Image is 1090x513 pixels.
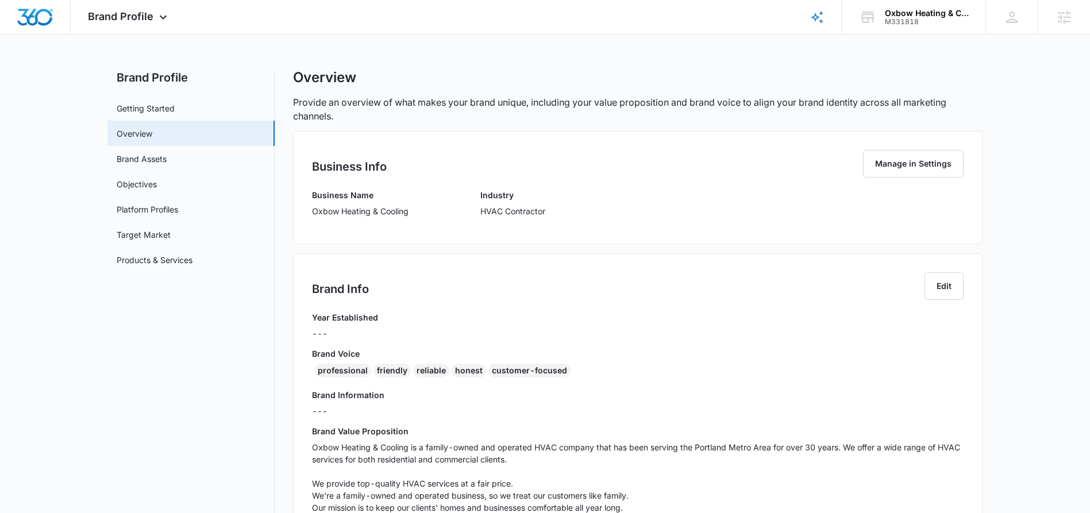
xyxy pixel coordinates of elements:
[117,254,192,266] a: Products & Services
[488,364,571,377] div: customer-focused
[107,69,275,86] h2: Brand Profile
[452,364,486,377] div: honest
[373,364,411,377] div: friendly
[117,229,171,241] a: Target Market
[293,69,356,86] h1: Overview
[312,280,369,298] h2: Brand Info
[480,189,545,201] h3: Industry
[88,10,153,22] span: Brand Profile
[293,95,983,123] p: Provide an overview of what makes your brand unique, including your value proposition and brand v...
[863,150,964,178] button: Manage in Settings
[885,9,969,18] div: account name
[312,425,964,437] h3: Brand Value Proposition
[925,272,964,300] button: Edit
[312,327,378,340] p: ---
[312,205,409,217] p: Oxbow Heating & Cooling
[312,405,964,417] p: ---
[312,158,387,175] h2: Business Info
[480,205,545,217] p: HVAC Contractor
[117,203,178,215] a: Platform Profiles
[117,178,157,190] a: Objectives
[117,128,152,140] a: Overview
[117,102,175,114] a: Getting Started
[314,364,371,377] div: professional
[885,18,969,26] div: account id
[312,389,964,401] h3: Brand Information
[312,348,964,360] h3: Brand Voice
[312,311,378,323] h3: Year Established
[117,153,167,165] a: Brand Assets
[312,189,409,201] h3: Business Name
[413,364,449,377] div: reliable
